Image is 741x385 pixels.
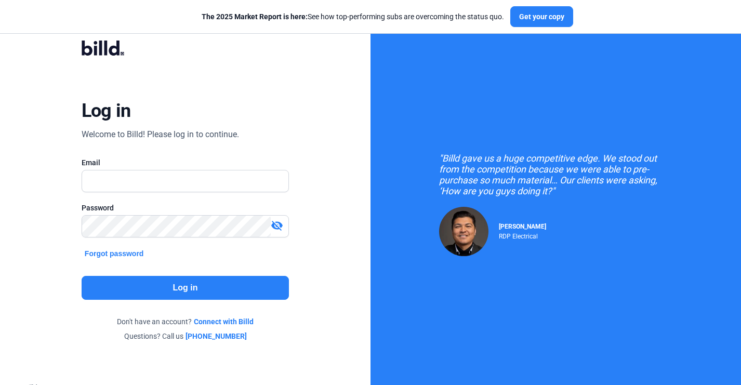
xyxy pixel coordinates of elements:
div: Questions? Call us [82,331,289,341]
div: Don't have an account? [82,316,289,327]
div: Log in [82,99,131,122]
button: Forgot password [82,248,147,259]
div: Password [82,203,289,213]
a: [PHONE_NUMBER] [186,331,247,341]
div: See how top-performing subs are overcoming the status quo. [202,11,504,22]
button: Get your copy [510,6,573,27]
span: [PERSON_NAME] [499,223,546,230]
div: Welcome to Billd! Please log in to continue. [82,128,239,141]
mat-icon: visibility_off [271,219,283,232]
div: "Billd gave us a huge competitive edge. We stood out from the competition because we were able to... [439,153,673,196]
img: Raul Pacheco [439,207,488,256]
div: Email [82,157,289,168]
span: The 2025 Market Report is here: [202,12,308,21]
a: Connect with Billd [194,316,254,327]
button: Log in [82,276,289,300]
div: RDP Electrical [499,230,546,240]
